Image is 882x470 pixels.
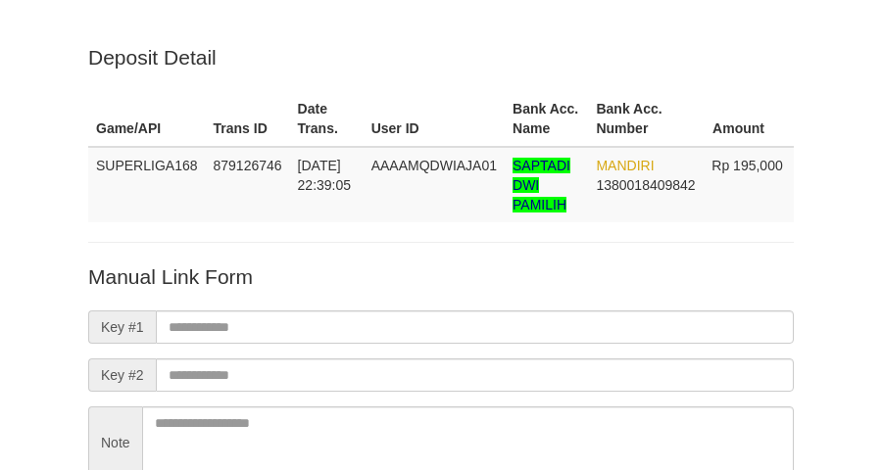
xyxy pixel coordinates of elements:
[206,91,290,147] th: Trans ID
[88,147,206,222] td: SUPERLIGA168
[711,158,782,173] span: Rp 195,000
[704,91,794,147] th: Amount
[588,91,704,147] th: Bank Acc. Number
[596,177,695,193] span: Copy 1380018409842 to clipboard
[88,262,794,291] p: Manual Link Form
[298,158,352,193] span: [DATE] 22:39:05
[596,158,654,173] span: MANDIRI
[88,358,156,392] span: Key #2
[290,91,364,147] th: Date Trans.
[513,158,570,212] span: Nama rekening >18 huruf, harap diedit
[88,43,794,71] p: Deposit Detail
[206,147,290,222] td: 879126746
[505,91,588,147] th: Bank Acc. Name
[88,310,156,344] span: Key #1
[364,91,505,147] th: User ID
[371,158,497,173] span: AAAAMQDWIAJA01
[88,91,206,147] th: Game/API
